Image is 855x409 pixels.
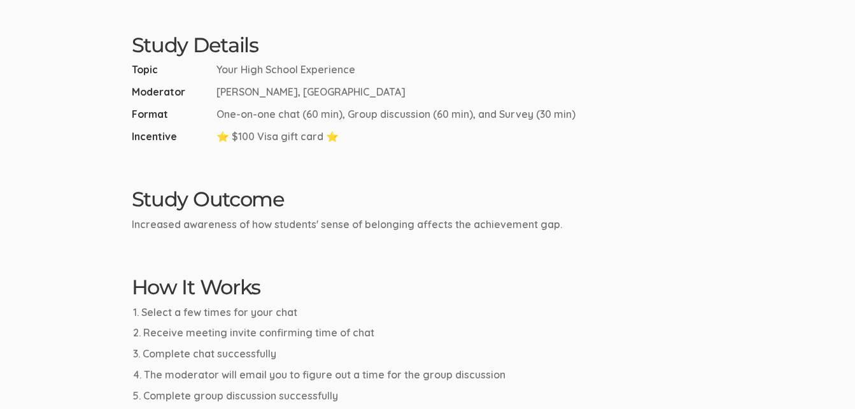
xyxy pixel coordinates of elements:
[133,305,724,320] li: Select a few times for your chat
[132,188,724,210] h2: Study Outcome
[132,217,724,232] p: Increased awareness of how students' sense of belonging affects the achievement gap.
[216,62,355,77] span: Your High School Experience
[132,85,211,99] span: Moderator
[132,62,211,77] span: Topic
[132,107,211,122] span: Format
[133,347,724,361] li: Complete chat successfully
[216,107,576,122] span: One-on-one chat (60 min), Group discussion (60 min), and Survey (30 min)
[216,129,339,144] span: ⭐ $100 Visa gift card ⭐
[132,276,724,298] h2: How It Works
[133,389,724,403] li: Complete group discussion successfully
[133,368,724,382] li: The moderator will email you to figure out a time for the group discussion
[133,326,724,340] li: Receive meeting invite confirming time of chat
[132,129,211,144] span: Incentive
[791,348,855,409] iframe: Chat Widget
[132,34,724,56] h2: Study Details
[216,85,406,99] span: [PERSON_NAME], [GEOGRAPHIC_DATA]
